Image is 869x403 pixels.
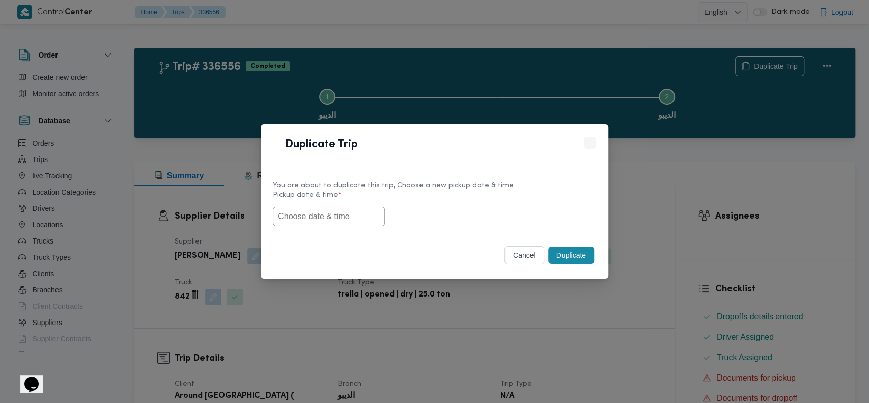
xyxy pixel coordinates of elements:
button: Closes this modal window [584,137,596,149]
label: Pickup date & time [273,191,596,207]
button: cancel [504,246,544,264]
button: Duplicate [548,247,594,264]
h1: Duplicate Trip [285,137,358,153]
input: Choose date & time [273,207,385,226]
iframe: chat widget [10,362,43,393]
div: You are about to duplicate this trip, Choose a new pickup date & time [273,180,596,191]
